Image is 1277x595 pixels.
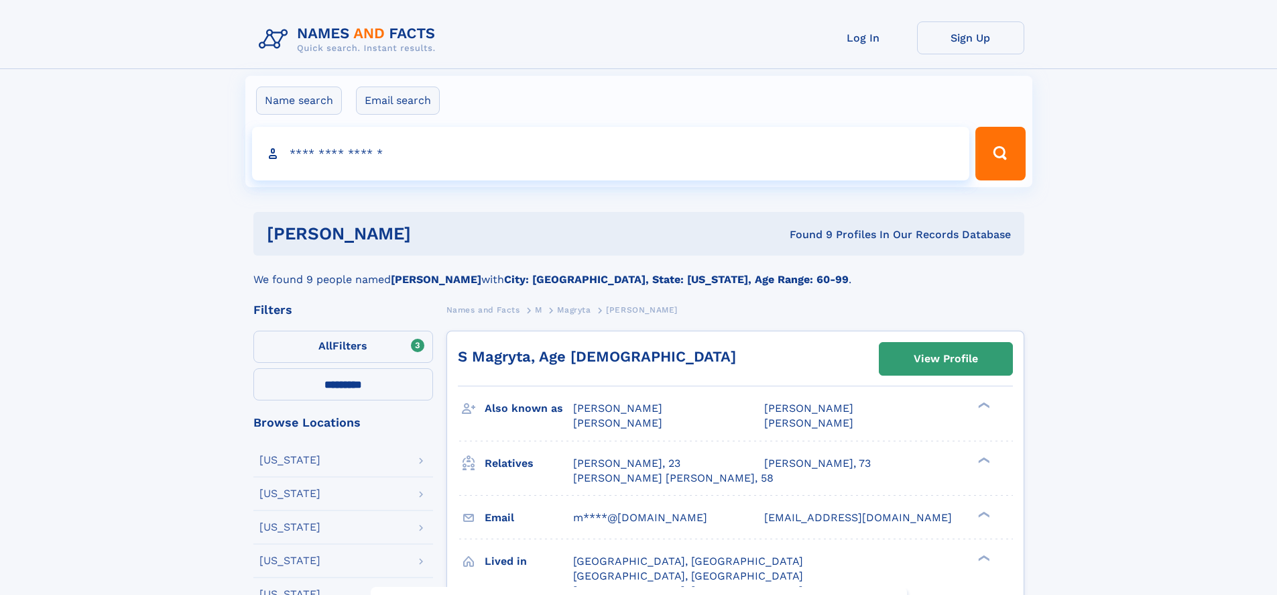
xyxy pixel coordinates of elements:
div: [US_STATE] [259,488,320,499]
span: All [318,339,332,352]
label: Filters [253,331,433,363]
span: [PERSON_NAME] [764,417,853,429]
a: M [535,301,542,318]
span: [PERSON_NAME] [573,402,662,415]
div: [US_STATE] [259,522,320,533]
div: ❯ [975,553,991,562]
h3: Relatives [485,452,573,475]
div: Found 9 Profiles In Our Records Database [600,227,1011,242]
div: ❯ [975,455,991,464]
span: [EMAIL_ADDRESS][DOMAIN_NAME] [764,511,952,524]
a: [PERSON_NAME] [PERSON_NAME], 58 [573,471,774,486]
label: Email search [356,87,440,115]
span: [PERSON_NAME] [573,417,662,429]
div: ❯ [975,510,991,519]
div: We found 9 people named with . [253,256,1024,288]
span: Magryta [557,305,591,315]
label: Name search [256,87,342,115]
a: [PERSON_NAME], 23 [573,456,680,471]
a: Names and Facts [446,301,520,318]
span: [GEOGRAPHIC_DATA], [GEOGRAPHIC_DATA] [573,570,803,582]
a: View Profile [879,343,1012,375]
div: View Profile [914,343,978,374]
b: [PERSON_NAME] [391,273,481,286]
div: [US_STATE] [259,455,320,466]
div: Filters [253,304,433,316]
h3: Email [485,506,573,529]
button: Search Button [975,127,1025,180]
span: [PERSON_NAME] [764,402,853,415]
img: Logo Names and Facts [253,21,446,58]
div: ❯ [975,401,991,410]
a: S Magryta, Age [DEMOGRAPHIC_DATA] [458,348,736,365]
input: search input [252,127,970,180]
h1: [PERSON_NAME] [267,225,601,242]
b: City: [GEOGRAPHIC_DATA], State: [US_STATE], Age Range: 60-99 [504,273,849,286]
div: Browse Locations [253,417,433,429]
span: M [535,305,542,315]
a: Sign Up [917,21,1024,54]
h3: Also known as [485,397,573,420]
a: Magryta [557,301,591,318]
h3: Lived in [485,550,573,573]
a: Log In [810,21,917,54]
div: [US_STATE] [259,555,320,566]
a: [PERSON_NAME], 73 [764,456,871,471]
span: [PERSON_NAME] [606,305,678,315]
span: [GEOGRAPHIC_DATA], [GEOGRAPHIC_DATA] [573,555,803,567]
